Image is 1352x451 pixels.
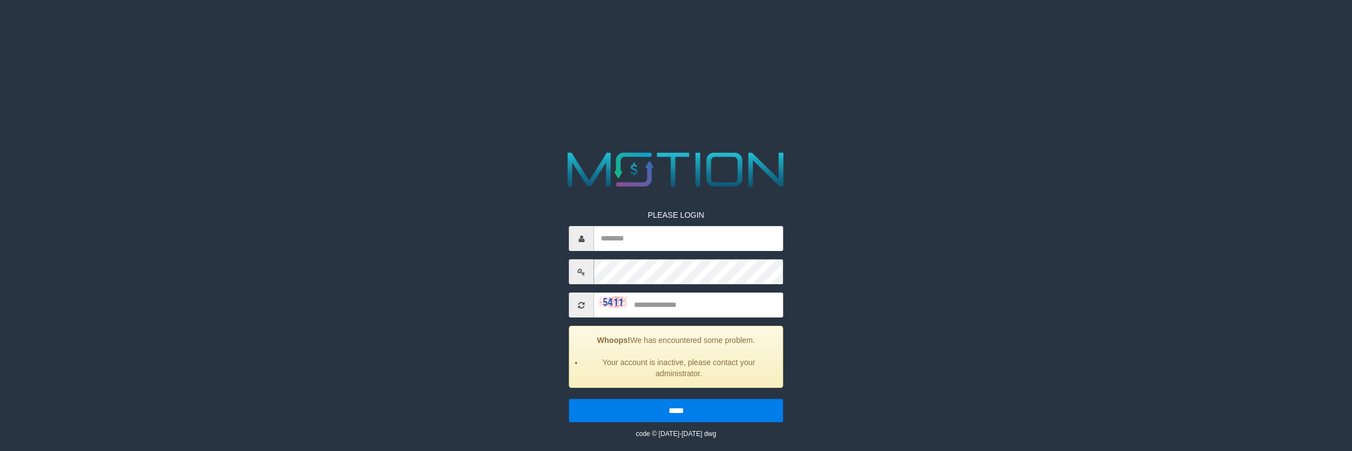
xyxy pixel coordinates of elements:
[597,336,630,345] strong: Whoops!
[636,430,716,438] small: code © [DATE]-[DATE] dwg
[569,209,783,221] p: PLEASE LOGIN
[600,296,627,307] img: captcha
[584,357,775,379] li: Your account is inactive, please contact your administrator.
[569,326,783,388] div: We has encountered some problem.
[558,146,794,193] img: MOTION_logo.png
